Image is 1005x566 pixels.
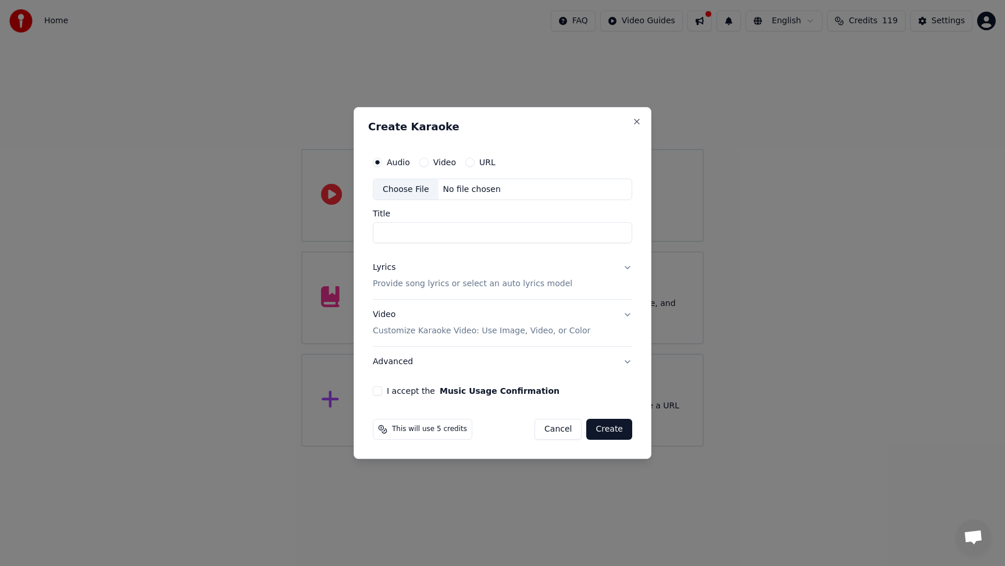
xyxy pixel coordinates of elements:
label: I accept the [387,387,559,395]
div: No file chosen [439,184,505,195]
span: This will use 5 credits [392,425,467,434]
label: Audio [387,158,410,166]
button: Create [586,419,632,440]
button: LyricsProvide song lyrics or select an auto lyrics model [373,253,632,300]
button: Cancel [534,419,582,440]
label: Title [373,210,632,218]
label: Video [433,158,456,166]
p: Provide song lyrics or select an auto lyrics model [373,279,572,290]
label: URL [479,158,496,166]
div: Choose File [373,179,439,200]
button: Advanced [373,347,632,377]
div: Lyrics [373,262,395,274]
button: VideoCustomize Karaoke Video: Use Image, Video, or Color [373,300,632,347]
p: Customize Karaoke Video: Use Image, Video, or Color [373,325,590,337]
div: Video [373,309,590,337]
h2: Create Karaoke [368,122,637,132]
button: I accept the [440,387,559,395]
